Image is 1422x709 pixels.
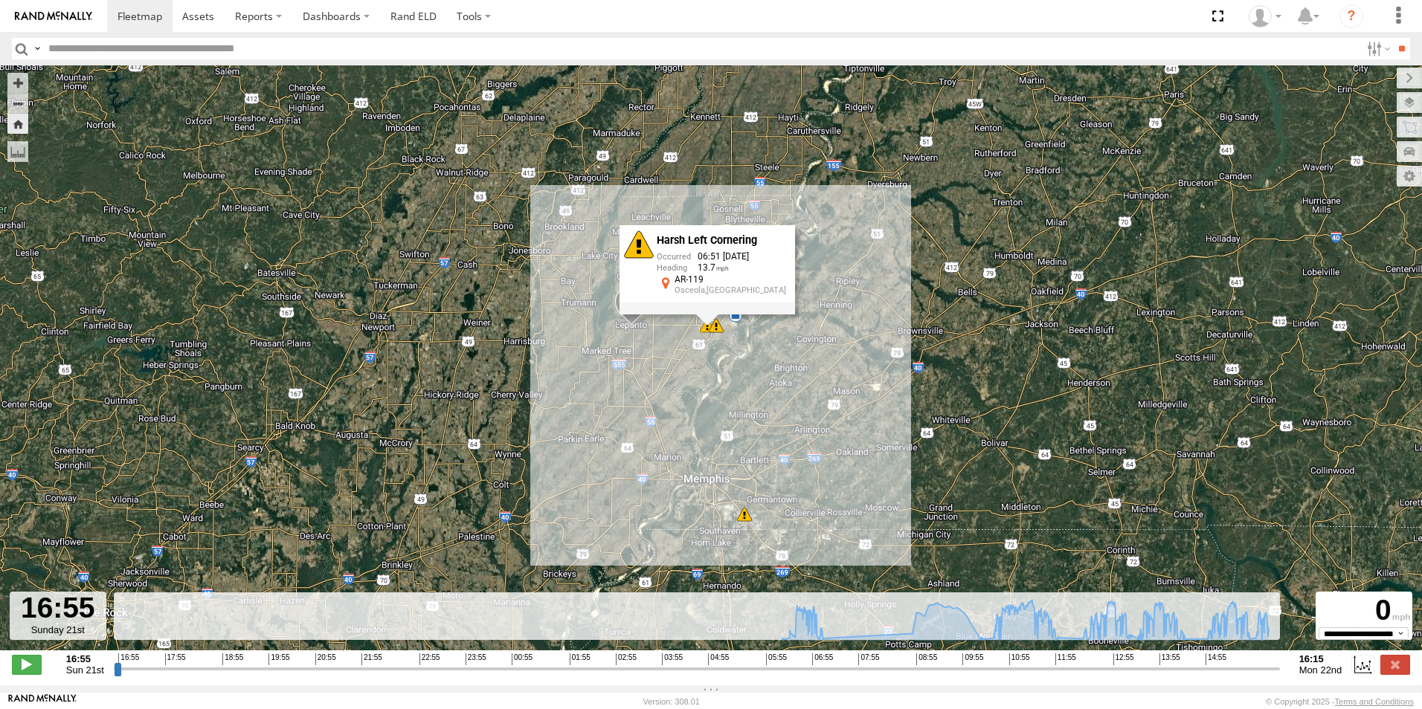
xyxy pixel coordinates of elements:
span: 07:55 [858,653,879,665]
a: Terms and Conditions [1335,697,1414,706]
span: 19:55 [268,653,289,665]
div: © Copyright 2025 - [1266,697,1414,706]
span: 21:55 [361,653,382,665]
span: 13:55 [1159,653,1180,665]
div: Craig King [1244,5,1287,27]
label: Search Filter Options [1361,38,1393,59]
span: Sun 21st Sep 2025 [66,664,104,676]
div: 06:51 [DATE] [657,252,786,263]
span: 12:55 [1113,653,1134,665]
span: 17:55 [165,653,186,665]
strong: 16:15 [1299,653,1342,664]
label: Map Settings [1397,166,1422,187]
span: 06:55 [812,653,833,665]
span: 08:55 [916,653,937,665]
div: Osceola,[GEOGRAPHIC_DATA] [675,286,786,295]
span: 04:55 [708,653,729,665]
span: 05:55 [766,653,787,665]
span: 02:55 [616,653,637,665]
button: Zoom in [7,73,28,93]
img: rand-logo.svg [15,11,92,22]
i: ? [1339,4,1363,28]
button: Zoom Home [7,114,28,134]
strong: 16:55 [66,653,104,664]
span: 16:55 [118,653,139,665]
span: 22:55 [419,653,440,665]
span: 18:55 [222,653,243,665]
span: 20:55 [315,653,336,665]
span: 13.7 [698,263,729,273]
span: 14:55 [1206,653,1226,665]
div: 0 [1318,594,1410,627]
span: 01:55 [570,653,591,665]
span: Mon 22nd Sep 2025 [1299,664,1342,676]
span: 00:55 [512,653,533,665]
span: 03:55 [662,653,683,665]
span: 11:55 [1055,653,1076,665]
span: 23:55 [466,653,486,665]
div: Harsh Left Cornering [657,235,786,247]
label: Close [1380,655,1410,674]
a: Visit our Website [8,694,77,709]
div: Version: 308.01 [643,697,700,706]
label: Play/Stop [12,655,42,674]
div: AR-119 [675,275,786,285]
label: Search Query [31,38,43,59]
span: 09:55 [962,653,983,665]
button: Zoom out [7,93,28,114]
span: 10:55 [1009,653,1030,665]
label: Measure [7,141,28,162]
